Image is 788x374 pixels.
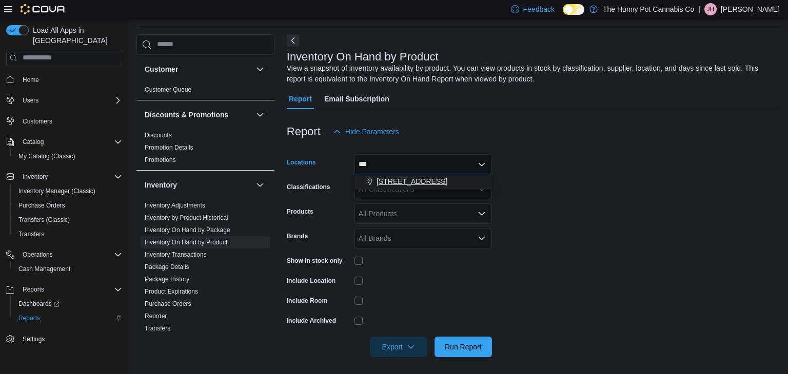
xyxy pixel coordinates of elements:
button: [STREET_ADDRESS] [354,174,492,189]
button: Operations [18,248,57,261]
button: Discounts & Promotions [254,109,266,121]
span: Purchase Orders [14,199,122,212]
button: Customer [145,64,252,74]
button: Home [2,72,126,87]
button: Reports [10,311,126,325]
a: Promotion Details [145,144,193,151]
a: Reorder [145,313,167,320]
button: Operations [2,247,126,262]
span: Purchase Orders [18,201,65,210]
a: Inventory by Product Historical [145,214,228,221]
p: The Hunny Pot Cannabis Co [603,3,694,15]
div: Customer [136,84,274,100]
h3: Inventory On Hand by Product [287,51,439,63]
label: Classifications [287,183,330,191]
button: Reports [2,282,126,297]
nav: Complex example [6,68,122,373]
span: Reports [23,285,44,294]
button: Customer [254,63,266,75]
span: My Catalog (Classic) [14,150,122,162]
span: Cash Management [18,265,70,273]
label: Locations [287,158,316,167]
span: Transfers (Classic) [14,214,122,226]
button: Customers [2,114,126,129]
a: Purchase Orders [14,199,69,212]
span: Inventory [18,171,122,183]
span: Inventory On Hand by Product [145,238,227,246]
button: Catalog [2,135,126,149]
label: Brands [287,232,308,240]
button: Transfers [10,227,126,241]
a: Settings [18,333,49,345]
span: Users [18,94,122,107]
span: Hide Parameters [345,127,399,137]
span: Product Expirations [145,287,198,296]
span: Email Subscription [324,89,389,109]
span: Transfers [14,228,122,240]
a: Transfers [14,228,48,240]
span: Feedback [523,4,555,14]
span: Customers [23,117,52,126]
button: Open list of options [478,234,486,242]
a: Transfers [145,325,170,332]
span: Inventory On Hand by Package [145,226,230,234]
div: Discounts & Promotions [136,129,274,170]
span: Inventory [23,173,48,181]
button: Transfers (Classic) [10,213,126,227]
a: Inventory Transactions [145,251,207,258]
span: Package History [145,275,189,283]
button: Users [18,94,43,107]
a: Product Expirations [145,288,198,295]
span: Operations [18,248,122,261]
div: Jason Harrison [704,3,717,15]
button: Next [287,34,299,47]
span: Package Details [145,263,189,271]
span: Transfers [145,324,170,333]
span: Customers [18,115,122,128]
div: Choose from the following options [354,174,492,189]
button: Export [370,337,427,357]
a: Inventory On Hand by Package [145,226,230,234]
span: Export [376,337,421,357]
button: Inventory [145,180,252,190]
span: Operations [23,251,53,259]
a: Discounts [145,132,172,139]
a: Purchase Orders [145,300,191,307]
div: Inventory [136,199,274,339]
a: Customers [18,115,56,128]
a: Package Details [145,263,189,271]
button: Hide Parameters [329,121,403,142]
span: Users [23,96,38,105]
h3: Report [287,126,321,138]
span: Inventory Manager (Classic) [14,185,122,197]
button: Inventory [18,171,52,183]
button: Catalog [18,136,48,148]
span: Dashboards [18,300,60,308]
button: Reports [18,283,48,296]
label: Include Room [287,297,327,305]
span: Promotions [145,156,176,164]
p: | [698,3,700,15]
span: Reorder [145,312,167,320]
span: Settings [18,333,122,345]
label: Include Archived [287,317,336,325]
label: Products [287,207,313,216]
span: Reports [14,312,122,324]
span: Report [289,89,312,109]
a: My Catalog (Classic) [14,150,80,162]
h3: Inventory [145,180,177,190]
button: Settings [2,331,126,346]
button: Inventory [2,170,126,184]
span: Catalog [23,138,44,146]
a: Package History [145,276,189,283]
button: Discounts & Promotions [145,110,252,120]
span: Run Report [445,342,482,352]
span: Catalog [18,136,122,148]
span: Reports [18,283,122,296]
span: Settings [23,335,45,343]
button: Purchase Orders [10,198,126,213]
a: Inventory Adjustments [145,202,205,209]
a: Customer Queue [145,86,191,93]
